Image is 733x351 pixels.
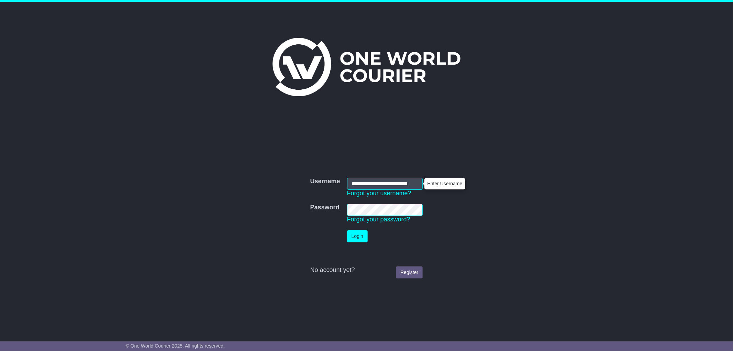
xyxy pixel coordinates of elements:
label: Password [310,204,340,211]
button: Login [347,230,368,242]
label: Username [310,178,340,185]
div: No account yet? [310,266,423,274]
a: Forgot your password? [347,216,410,223]
a: Register [396,266,423,278]
a: Forgot your username? [347,190,411,197]
div: Enter Username [425,178,465,189]
img: One World [273,38,460,96]
span: © One World Courier 2025. All rights reserved. [126,343,225,349]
